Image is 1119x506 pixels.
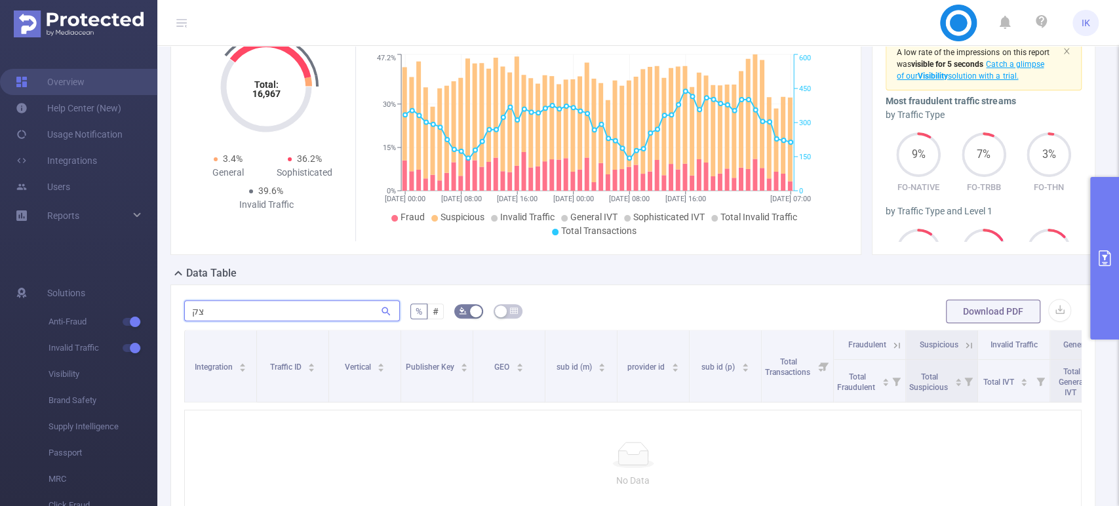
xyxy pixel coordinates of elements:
div: Sort [377,361,385,369]
span: General IVT [1063,340,1103,349]
a: Help Center (New) [16,95,121,121]
span: 3% [1027,149,1071,160]
div: Sort [307,361,315,369]
span: A low rate of the impressions on this report [897,48,1049,57]
span: Vertical [345,362,373,372]
button: Download PDF [946,300,1040,323]
span: Total Suspicious [909,372,950,392]
i: icon: caret-up [239,361,246,365]
tspan: [DATE] 00:00 [553,195,594,203]
tspan: [DATE] 16:00 [665,195,706,203]
i: Filter menu [959,360,977,402]
i: icon: caret-down [461,366,468,370]
tspan: 600 [799,54,811,63]
tspan: 30% [383,100,396,109]
b: visible for 5 seconds [911,60,983,69]
span: Sophisticated IVT [633,212,705,222]
a: Usage Notification [16,121,123,147]
div: Sort [460,361,468,369]
tspan: 16,967 [252,88,281,99]
span: Total Transactions [561,225,637,236]
span: Supply Intelligence [49,414,157,440]
span: Total General IVT [1059,367,1085,397]
b: Most fraudulent traffic streams [886,96,1015,106]
div: Invalid Traffic [228,198,305,212]
span: Traffic ID [270,362,304,372]
i: icon: close [1063,47,1070,55]
span: Invalid Traffic [991,340,1038,349]
span: sub id (p) [701,362,737,372]
span: sub id (m) [557,362,594,372]
span: Anti-Fraud [49,309,157,335]
i: icon: caret-down [239,366,246,370]
i: icon: caret-up [461,361,468,365]
tspan: 300 [799,119,811,127]
span: 36.2% [297,153,322,164]
span: Solutions [47,280,85,306]
i: icon: caret-up [516,361,523,365]
span: General IVT [570,212,618,222]
tspan: 0 [799,187,803,195]
tspan: [DATE] 00:00 [385,195,425,203]
span: Invalid Traffic [49,335,157,361]
i: icon: caret-down [1021,381,1028,385]
i: icon: caret-down [378,366,385,370]
span: was [897,60,983,69]
tspan: 47.2% [377,54,396,63]
i: icon: caret-up [599,361,606,365]
div: Sophisticated [266,166,343,180]
span: % [416,306,422,317]
i: icon: caret-down [882,381,889,385]
h2: Data Table [186,265,237,281]
a: Integrations [16,147,97,174]
span: Reports [47,210,79,221]
tspan: Total: [254,79,279,90]
i: icon: bg-colors [459,307,467,315]
span: provider id [627,362,667,372]
span: # [433,306,439,317]
span: 7% [962,149,1006,160]
i: icon: caret-up [1021,376,1028,380]
span: Publisher Key [406,362,456,372]
input: Search... [184,300,400,321]
span: Fraud [401,212,425,222]
span: 39.6% [258,185,283,196]
i: icon: caret-up [308,361,315,365]
span: Suspicious [441,212,484,222]
span: Total IVT [983,378,1016,387]
tspan: [DATE] 08:00 [441,195,482,203]
p: FO-NATIVE [886,181,951,194]
div: Sort [954,376,962,384]
a: Users [16,174,70,200]
i: icon: caret-down [741,366,749,370]
i: icon: caret-up [741,361,749,365]
div: by Traffic Type and Level 1 [886,204,1082,218]
p: FO-THN [1016,181,1082,194]
p: No Data [195,473,1070,488]
div: Sort [741,361,749,369]
span: 9% [896,149,941,160]
tspan: [DATE] 08:00 [609,195,650,203]
i: icon: caret-up [882,376,889,380]
div: Sort [516,361,524,369]
span: Visibility [49,361,157,387]
span: 3.4% [223,153,243,164]
tspan: 15% [383,144,396,152]
i: icon: caret-down [599,366,606,370]
span: Total Transactions [765,357,812,377]
span: Passport [49,440,157,466]
tspan: [DATE] 16:00 [497,195,538,203]
i: Filter menu [815,330,833,402]
span: Invalid Traffic [500,212,555,222]
i: icon: caret-up [954,376,962,380]
a: Reports [47,203,79,229]
span: Fraudulent [848,340,886,349]
button: icon: close [1063,44,1070,58]
a: Overview [16,69,85,95]
tspan: 0% [387,187,396,195]
div: Sort [671,361,679,369]
i: icon: caret-up [671,361,678,365]
tspan: 150 [799,153,811,161]
i: Filter menu [887,360,905,402]
div: Sort [1020,376,1028,384]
